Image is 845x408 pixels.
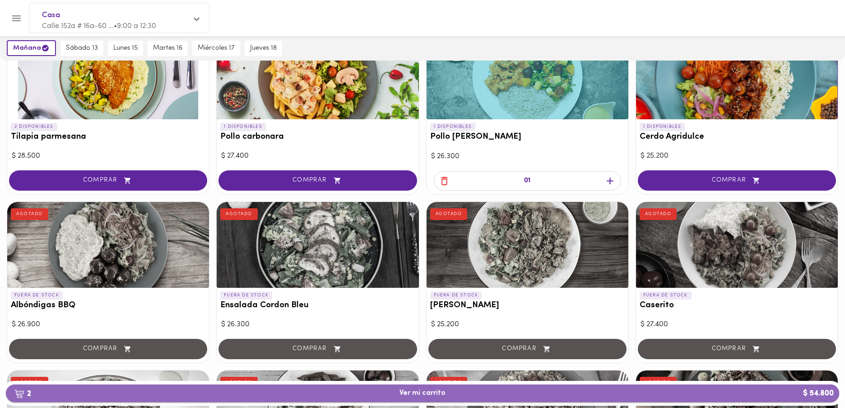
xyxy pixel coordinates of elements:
[431,319,624,330] div: $ 25.200
[220,291,272,300] p: FUERA DE STOCK
[42,23,156,30] span: Calle 152a # 16a-60 ... • 9:00 a 12:30
[220,208,258,220] div: AGOTADO
[220,132,415,142] h3: Pollo carbonara
[649,177,825,184] span: COMPRAR
[217,33,418,119] div: Pollo carbonara
[430,208,468,220] div: AGOTADO
[399,389,446,398] span: Ver mi carrito
[11,377,48,389] div: AGOTADO
[66,44,98,52] span: sábado 13
[12,151,204,161] div: $ 28.500
[221,151,414,161] div: $ 27.400
[220,301,415,310] h3: Ensalada Cordon Bleu
[640,291,692,300] p: FUERA DE STOCK
[7,202,209,288] div: Albóndigas BBQ
[430,123,476,131] p: 1 DISPONIBLES
[14,389,24,399] img: cart.png
[11,291,63,300] p: FUERA DE STOCK
[9,170,207,191] button: COMPRAR
[192,41,240,56] button: miércoles 17
[430,132,625,142] h3: Pollo [PERSON_NAME]
[11,132,205,142] h3: Tilapia parmesana
[427,202,628,288] div: Arroz chaufa
[42,9,187,21] span: Casa
[640,301,834,310] h3: Caserito
[11,123,57,131] p: 2 DISPONIBLES
[640,123,685,131] p: 1 DISPONIBLES
[7,33,209,119] div: Tilapia parmesana
[250,44,277,52] span: jueves 18
[430,301,625,310] h3: [PERSON_NAME]
[60,41,103,56] button: sábado 13
[113,44,138,52] span: lunes 15
[7,40,56,56] button: mañana
[430,291,482,300] p: FUERA DE STOCK
[220,377,258,389] div: AGOTADO
[153,44,182,52] span: martes 16
[636,33,838,119] div: Cerdo Agridulce
[6,385,839,402] button: 2Ver mi carrito$ 54.800
[431,151,624,162] div: $ 26.300
[9,388,37,399] b: 2
[641,319,833,330] div: $ 27.400
[5,7,28,29] button: Menu
[427,33,628,119] div: Pollo Tikka Massala
[245,41,282,56] button: jueves 18
[636,202,838,288] div: Caserito
[221,319,414,330] div: $ 26.300
[217,202,418,288] div: Ensalada Cordon Bleu
[148,41,188,56] button: martes 16
[13,44,50,52] span: mañana
[218,170,417,191] button: COMPRAR
[638,170,836,191] button: COMPRAR
[12,319,204,330] div: $ 26.900
[640,132,834,142] h3: Cerdo Agridulce
[108,41,143,56] button: lunes 15
[640,377,677,389] div: AGOTADO
[641,151,833,161] div: $ 25.200
[430,377,468,389] div: AGOTADO
[220,123,266,131] p: 1 DISPONIBLES
[20,177,196,184] span: COMPRAR
[11,301,205,310] h3: Albóndigas BBQ
[524,176,530,186] p: 01
[11,208,48,220] div: AGOTADO
[793,356,836,399] iframe: Messagebird Livechat Widget
[198,44,235,52] span: miércoles 17
[230,177,405,184] span: COMPRAR
[640,208,677,220] div: AGOTADO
